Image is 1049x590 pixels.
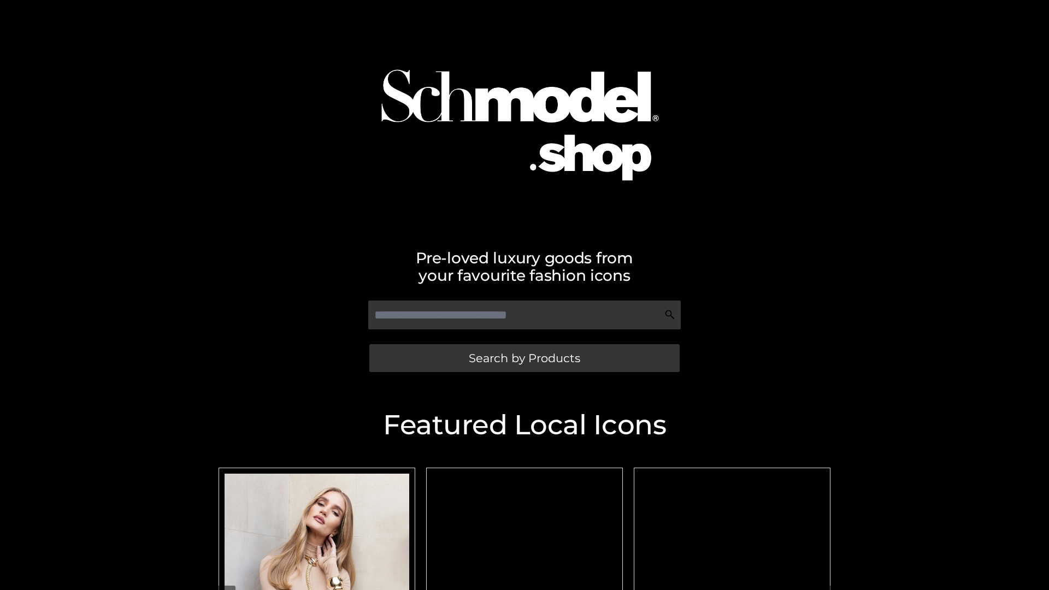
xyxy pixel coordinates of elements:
h2: Featured Local Icons​ [213,411,836,439]
h2: Pre-loved luxury goods from your favourite fashion icons [213,249,836,284]
a: Search by Products [369,344,680,372]
span: Search by Products [469,352,580,364]
img: Search Icon [664,309,675,320]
